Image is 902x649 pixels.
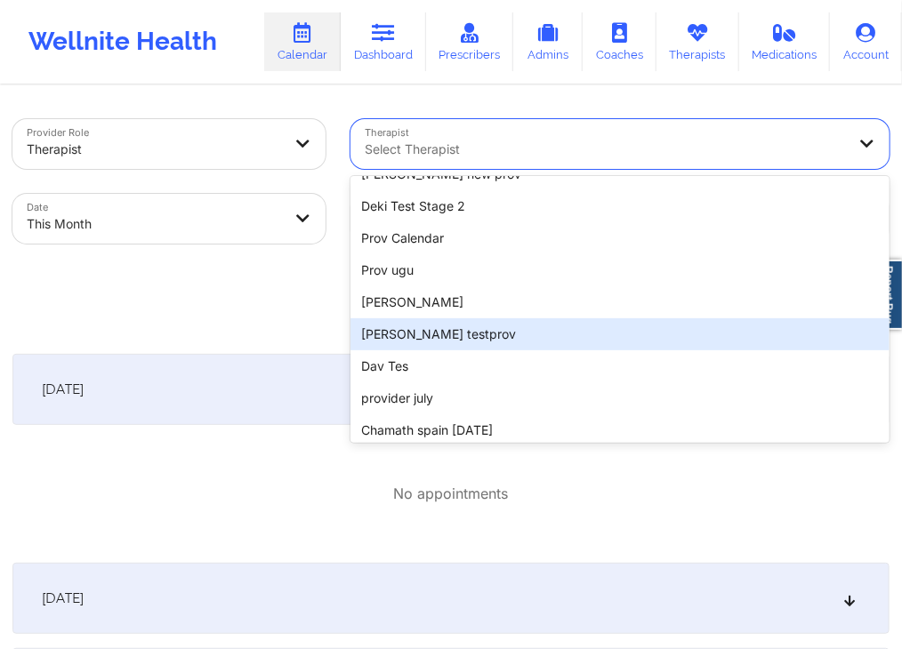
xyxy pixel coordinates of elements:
a: Coaches [583,12,656,71]
a: Calendar [264,12,341,71]
div: [PERSON_NAME] [350,286,890,318]
div: Therapist [27,130,282,169]
a: Therapists [656,12,739,71]
div: provider july [350,382,890,414]
div: Chamath spain [DATE] [350,414,890,446]
div: Prov Calendar [350,222,890,254]
div: Prov ugu [350,254,890,286]
a: Medications [739,12,831,71]
a: Prescribers [426,12,514,71]
a: Account [830,12,902,71]
a: Admins [513,12,583,71]
span: [DATE] [42,381,84,398]
a: Dashboard [341,12,426,71]
span: [DATE] [42,589,84,607]
div: This Month [27,204,282,244]
div: Dav Tes [350,350,890,382]
div: Deki Test Stage 2 [350,190,890,222]
p: No appointments [394,484,509,504]
div: [PERSON_NAME] testprov [350,318,890,350]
